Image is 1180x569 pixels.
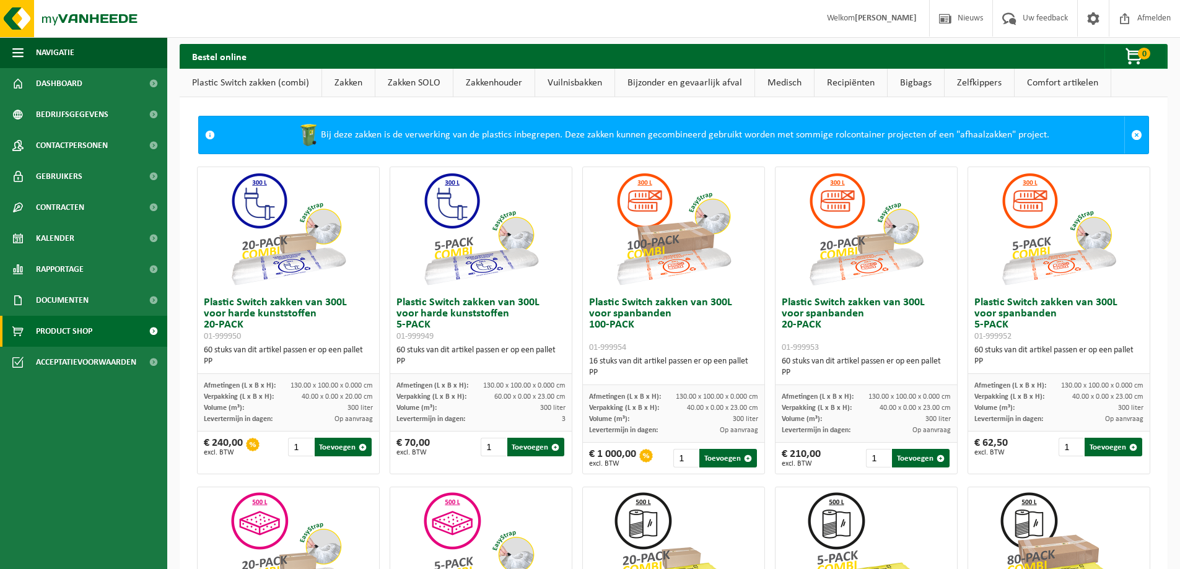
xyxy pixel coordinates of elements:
span: 01-999953 [782,343,819,352]
button: 0 [1104,44,1166,69]
h2: Bestel online [180,44,259,68]
span: excl. BTW [974,449,1008,456]
input: 1 [288,438,313,456]
span: 300 liter [540,404,566,412]
a: Medisch [755,69,814,97]
a: Recipiënten [815,69,887,97]
span: 130.00 x 100.00 x 0.000 cm [483,382,566,389]
input: 1 [481,438,505,456]
span: Volume (m³): [396,404,437,412]
span: 40.00 x 0.00 x 20.00 cm [302,393,373,401]
button: Toevoegen [892,449,950,467]
a: Bijzonder en gevaarlijk afval [615,69,754,97]
span: Acceptatievoorwaarden [36,347,136,378]
div: 16 stuks van dit artikel passen er op een pallet [589,356,758,378]
span: Op aanvraag [912,427,951,434]
button: Toevoegen [507,438,565,456]
a: Bigbags [888,69,944,97]
span: Op aanvraag [334,415,373,423]
span: Afmetingen (L x B x H): [396,382,468,389]
div: 60 stuks van dit artikel passen er op een pallet [396,345,566,367]
span: Kalender [36,223,74,254]
span: Contactpersonen [36,130,108,161]
span: Levertermijn in dagen: [974,415,1043,423]
span: Verpakking (L x B x H): [974,393,1044,401]
span: 40.00 x 0.00 x 23.00 cm [687,404,758,412]
span: Volume (m³): [974,404,1015,412]
a: Sluit melding [1124,116,1148,154]
span: 01-999954 [589,343,626,352]
div: 60 stuks van dit artikel passen er op een pallet [782,356,951,378]
span: Levertermijn in dagen: [204,415,273,423]
input: 1 [1059,438,1083,456]
img: 01-999952 [997,167,1121,291]
span: excl. BTW [204,449,243,456]
span: Afmetingen (L x B x H): [782,393,854,401]
span: Afmetingen (L x B x H): [589,393,661,401]
div: € 210,00 [782,449,821,467]
img: 01-999949 [419,167,543,291]
span: Levertermijn in dagen: [782,427,850,434]
a: Vuilnisbakken [535,69,614,97]
span: excl. BTW [782,460,821,467]
span: 300 liter [925,415,951,423]
span: Verpakking (L x B x H): [782,404,852,412]
button: Toevoegen [1085,438,1142,456]
span: Product Shop [36,316,92,347]
span: 01-999949 [396,332,434,341]
span: Verpakking (L x B x H): [204,393,274,401]
span: excl. BTW [396,449,430,456]
span: 130.00 x 100.00 x 0.000 cm [291,382,373,389]
span: Documenten [36,285,89,316]
input: 1 [866,449,891,467]
img: 01-999953 [804,167,928,291]
span: Contracten [36,192,84,223]
a: Zakken [322,69,375,97]
span: 0 [1138,48,1150,59]
img: WB-0240-HPE-GN-50.png [296,123,321,147]
span: 40.00 x 0.00 x 23.00 cm [1072,393,1143,401]
div: PP [974,356,1143,367]
div: PP [396,356,566,367]
div: Bij deze zakken is de verwerking van de plastics inbegrepen. Deze zakken kunnen gecombineerd gebr... [221,116,1124,154]
div: € 62,50 [974,438,1008,456]
button: Toevoegen [699,449,757,467]
div: € 240,00 [204,438,243,456]
h3: Plastic Switch zakken van 300L voor spanbanden 100-PACK [589,297,758,353]
span: 300 liter [1118,404,1143,412]
div: € 70,00 [396,438,430,456]
span: 300 liter [347,404,373,412]
input: 1 [673,449,698,467]
span: Volume (m³): [204,404,244,412]
span: Op aanvraag [720,427,758,434]
div: PP [782,367,951,378]
img: 01-999950 [226,167,350,291]
span: Gebruikers [36,161,82,192]
div: PP [589,367,758,378]
span: Levertermijn in dagen: [589,427,658,434]
span: excl. BTW [589,460,636,467]
div: 60 stuks van dit artikel passen er op een pallet [974,345,1143,367]
h3: Plastic Switch zakken van 300L voor harde kunststoffen 5-PACK [396,297,566,342]
a: Zakkenhouder [453,69,535,97]
span: 60.00 x 0.00 x 23.00 cm [494,393,566,401]
span: Afmetingen (L x B x H): [974,382,1046,389]
a: Plastic Switch zakken (combi) [180,69,321,97]
span: Bedrijfsgegevens [36,99,108,130]
span: 01-999950 [204,332,241,341]
div: PP [204,356,373,367]
h3: Plastic Switch zakken van 300L voor spanbanden 20-PACK [782,297,951,353]
span: Volume (m³): [589,415,629,423]
strong: [PERSON_NAME] [855,14,917,23]
div: € 1 000,00 [589,449,636,467]
h3: Plastic Switch zakken van 300L voor spanbanden 5-PACK [974,297,1143,342]
span: 130.00 x 100.00 x 0.000 cm [1061,382,1143,389]
span: Dashboard [36,68,82,99]
span: Op aanvraag [1105,415,1143,423]
span: 40.00 x 0.00 x 23.00 cm [880,404,951,412]
span: 3 [562,415,566,423]
a: Comfort artikelen [1015,69,1111,97]
span: Verpakking (L x B x H): [396,393,466,401]
img: 01-999954 [611,167,735,291]
a: Zelfkippers [945,69,1014,97]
